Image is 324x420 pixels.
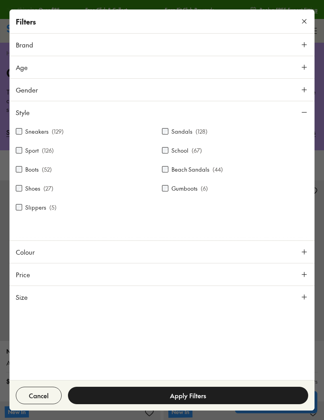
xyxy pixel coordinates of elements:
[260,6,318,13] span: Book a FREE Expert Fitting
[68,387,308,404] button: Apply Filters
[8,367,40,396] iframe: Gorgias live chat messenger
[52,127,64,136] p: ( 129 )
[16,270,30,279] span: Price
[43,184,53,193] p: ( 27 )
[16,16,36,27] p: Filters
[16,292,28,302] span: Size
[250,2,318,17] a: Book a FREE Expert Fitting
[42,165,52,174] p: ( 52 )
[16,247,35,257] span: Colour
[213,165,223,174] p: ( 44 )
[9,56,315,78] button: Age
[25,146,39,155] label: Sport
[9,263,315,286] button: Price
[171,146,188,155] label: School
[16,62,28,72] span: Age
[171,165,209,174] label: Beach Sandals
[9,101,315,123] button: Style
[16,40,33,49] span: Brand
[16,85,38,95] span: Gender
[192,146,202,155] p: ( 67 )
[6,123,33,141] a: Sneakers
[16,108,30,117] span: Style
[196,127,207,136] p: ( 128 )
[25,184,40,193] label: Shoes
[171,184,198,193] label: Gumboots
[7,24,57,38] a: Shoes & Sox
[9,286,315,308] button: Size
[7,24,57,38] img: SNS_Logo_Responsive.svg
[168,406,192,418] p: New In
[5,406,29,418] p: New In
[42,146,54,155] p: ( 126 )
[171,127,192,136] label: Sandals
[6,49,318,57] div: > > >
[6,359,154,367] a: Air Max 270 Grade School
[9,34,315,56] button: Brand
[25,127,49,136] label: Sneakers
[6,377,24,386] span: $ 169.95
[6,347,154,356] p: Nike
[49,203,57,212] p: ( 5 )
[9,241,315,263] button: Colour
[25,165,39,174] label: Boots
[6,49,21,57] a: Home
[25,203,46,212] label: Slippers
[16,387,62,404] button: Cancel
[201,184,208,193] p: ( 6 )
[6,88,318,114] p: There’s a good chance your pre-teen girl is a little obsessed with keeping up with the latest. Th...
[9,79,315,101] button: Gender
[6,64,318,81] h1: Girls' Shoes Age [DEMOGRAPHIC_DATA]+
